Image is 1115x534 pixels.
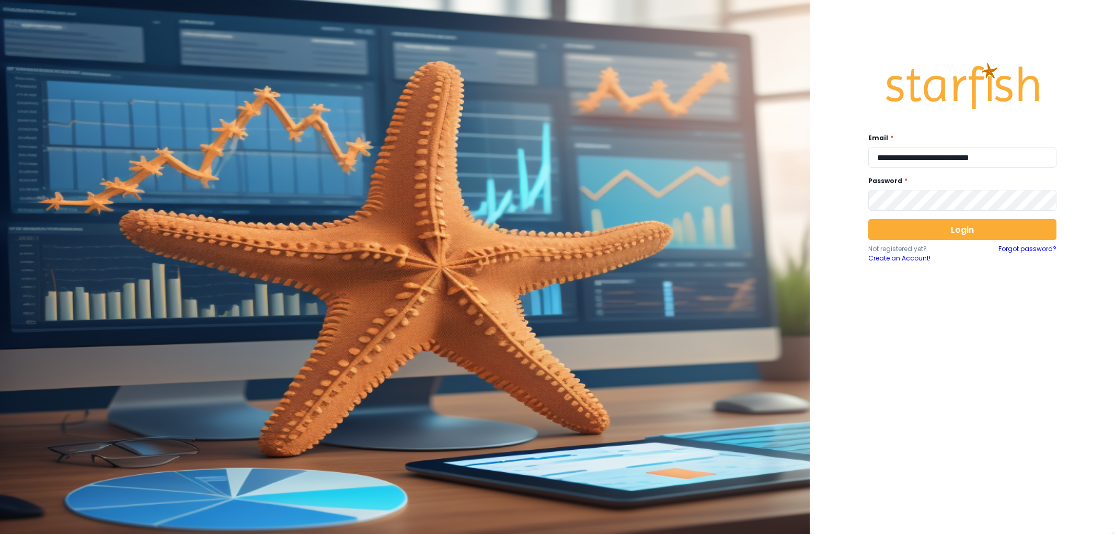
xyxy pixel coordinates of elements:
[868,176,1050,186] label: Password
[884,53,1041,119] img: Logo.42cb71d561138c82c4ab.png
[868,254,962,263] a: Create an Account!
[868,133,1050,143] label: Email
[868,244,962,254] p: Not registered yet?
[868,219,1056,240] button: Login
[998,244,1056,263] a: Forgot password?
